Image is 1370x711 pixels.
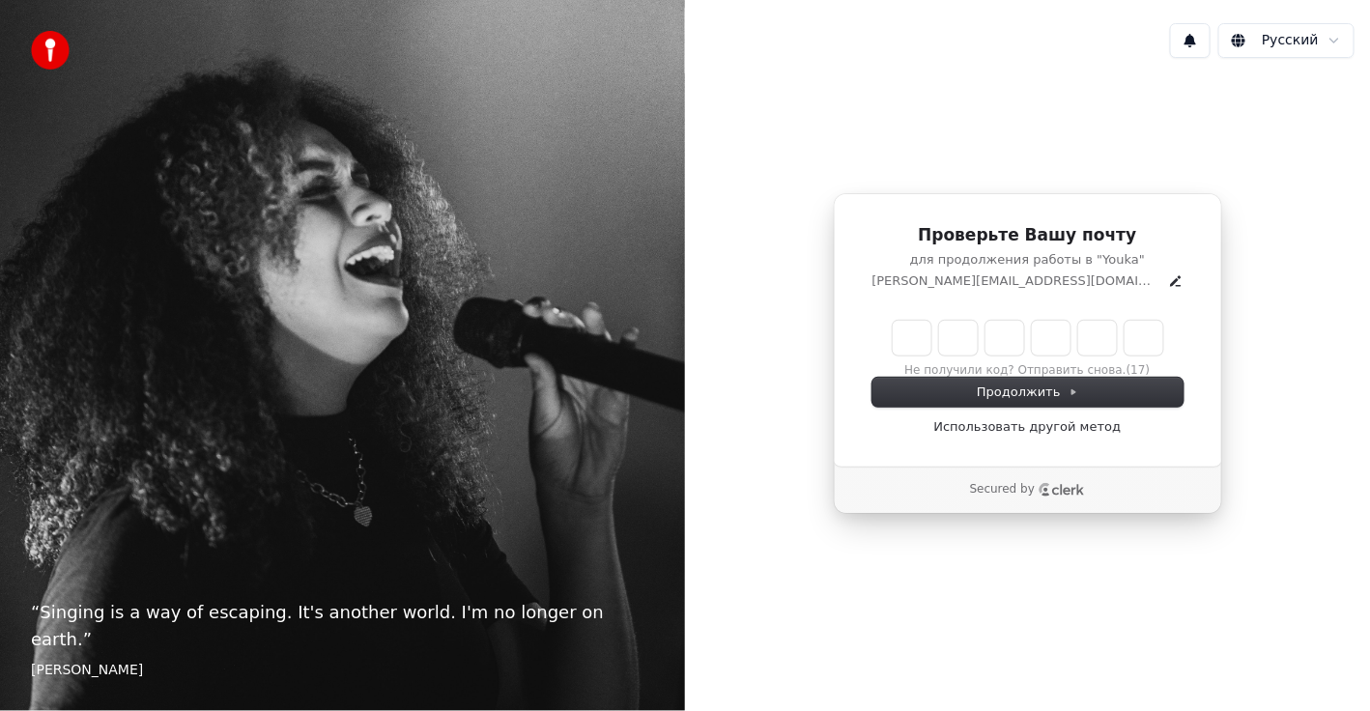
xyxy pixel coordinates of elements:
[872,251,1184,269] p: для продолжения работы в "Youka"
[893,321,1163,355] input: Enter verification code
[934,418,1122,436] a: Использовать другой метод
[31,31,70,70] img: youka
[1039,483,1085,497] a: Clerk logo
[977,384,1078,401] span: Продолжить
[1168,273,1184,289] button: Edit
[872,378,1184,407] button: Продолжить
[872,224,1184,247] h1: Проверьте Вашу почту
[970,482,1035,498] p: Secured by
[31,661,654,680] footer: [PERSON_NAME]
[872,272,1160,290] p: [PERSON_NAME][EMAIL_ADDRESS][DOMAIN_NAME]
[31,599,654,653] p: “ Singing is a way of escaping. It's another world. I'm no longer on earth. ”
